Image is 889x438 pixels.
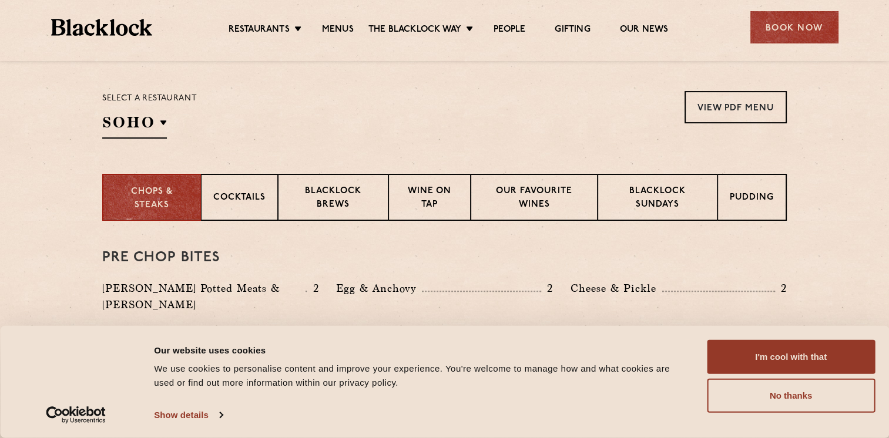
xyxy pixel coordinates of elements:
h3: Pre Chop Bites [102,250,787,265]
p: 2 [307,281,318,296]
p: 2 [541,281,553,296]
p: Cocktails [213,191,266,206]
p: Chops & Steaks [115,186,189,212]
div: We use cookies to personalise content and improve your experience. You're welcome to manage how a... [154,362,680,390]
a: Show details [154,406,222,424]
a: Restaurants [229,24,290,37]
a: View PDF Menu [685,91,787,123]
p: Select a restaurant [102,91,197,106]
p: Egg & Anchovy [336,280,422,297]
a: Gifting [555,24,590,37]
img: BL_Textured_Logo-footer-cropped.svg [51,19,153,36]
a: People [494,24,525,37]
div: Book Now [750,11,838,43]
p: Our favourite wines [483,185,585,213]
a: Our News [620,24,669,37]
p: Blacklock Brews [290,185,376,213]
p: Blacklock Sundays [610,185,705,213]
div: Our website uses cookies [154,343,680,357]
a: Menus [322,24,354,37]
p: 2 [775,281,787,296]
p: Wine on Tap [401,185,458,213]
button: I'm cool with that [707,340,875,374]
p: Cheese & Pickle [571,280,662,297]
p: [PERSON_NAME] Potted Meats & [PERSON_NAME] [102,280,306,313]
h2: SOHO [102,112,167,139]
button: No thanks [707,379,875,413]
p: Pudding [730,191,774,206]
a: The Blacklock Way [368,24,461,37]
a: Usercentrics Cookiebot - opens in a new window [25,406,128,424]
